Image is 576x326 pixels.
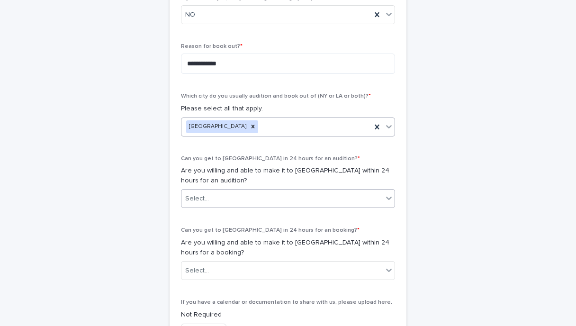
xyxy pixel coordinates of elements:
span: Can you get to [GEOGRAPHIC_DATA] in 24 hours for an booking? [181,227,360,233]
div: [GEOGRAPHIC_DATA] [186,120,248,133]
span: Can you get to [GEOGRAPHIC_DATA] in 24 hours for an audition? [181,156,360,162]
span: Which city do you usually audition and book out of (NY or LA or both)? [181,93,371,99]
span: If you have a calendar or documentation to share with us, please upload here. [181,299,392,305]
p: Are you willing and able to make it to [GEOGRAPHIC_DATA] within 24 hours for a booking? [181,238,395,258]
p: Please select all that apply. [181,104,395,114]
span: NO [185,10,195,20]
div: Select... [185,266,209,276]
p: Not Required [181,310,395,320]
span: Reason for book out? [181,44,243,49]
p: Are you willing and able to make it to [GEOGRAPHIC_DATA] within 24 hours for an audition? [181,166,395,186]
div: Select... [185,194,209,204]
